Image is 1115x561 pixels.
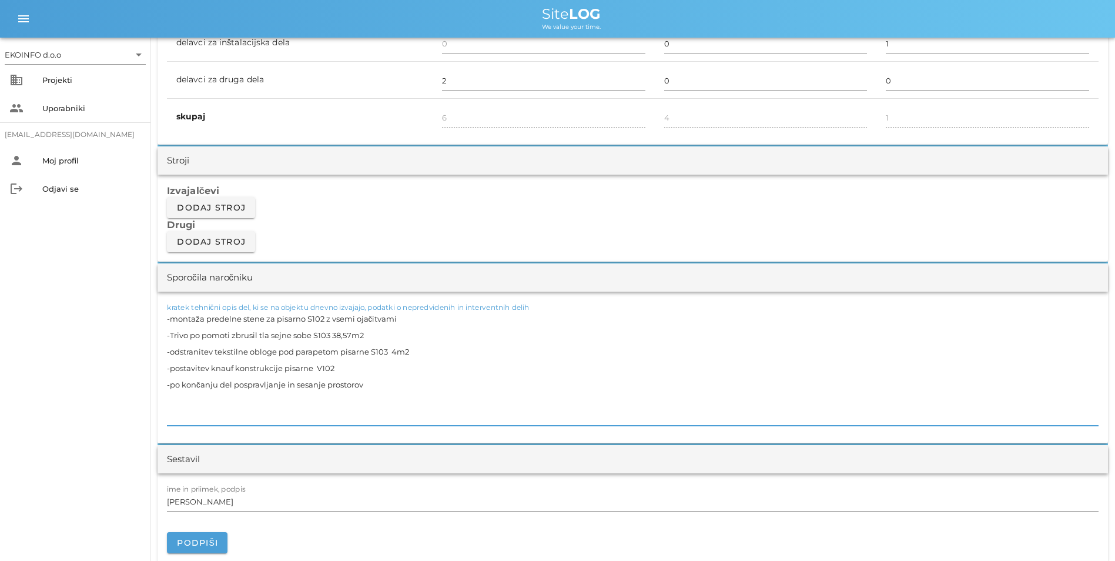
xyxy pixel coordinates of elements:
[167,303,530,312] label: kratek tehnični opis del, ki se na objektu dnevno izvajajo, podatki o nepredvidenih in interventn...
[947,434,1115,561] iframe: Chat Widget
[167,532,227,553] button: Podpiši
[542,23,601,31] span: We value your time.
[42,156,141,165] div: Moj profil
[569,5,601,22] b: LOG
[5,45,146,64] div: EKOINFO d.o.o
[176,202,246,213] span: Dodaj stroj
[167,218,1099,231] h3: Drugi
[176,236,246,247] span: Dodaj stroj
[132,48,146,62] i: arrow_drop_down
[9,153,24,168] i: person
[167,197,255,218] button: Dodaj stroj
[167,62,433,99] td: delavci za druga dela
[442,34,645,53] input: 0
[167,184,1099,197] h3: Izvajalčevi
[664,34,868,53] input: 0
[886,71,1089,90] input: 0
[167,453,200,466] div: Sestavil
[42,103,141,113] div: Uporabniki
[42,184,141,193] div: Odjavi se
[886,34,1089,53] input: 0
[176,537,218,548] span: Podpiši
[9,101,24,115] i: people
[542,5,601,22] span: Site
[5,49,61,60] div: EKOINFO d.o.o
[442,71,645,90] input: 0
[167,485,246,494] label: ime in priimek, podpis
[167,154,189,168] div: Stroji
[167,271,253,285] div: Sporočila naročniku
[42,75,141,85] div: Projekti
[176,111,206,122] b: skupaj
[664,71,868,90] input: 0
[9,73,24,87] i: business
[16,12,31,26] i: menu
[9,182,24,196] i: logout
[167,231,255,252] button: Dodaj stroj
[167,25,433,62] td: delavci za inštalacijska dela
[947,434,1115,561] div: Pripomoček za klepet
